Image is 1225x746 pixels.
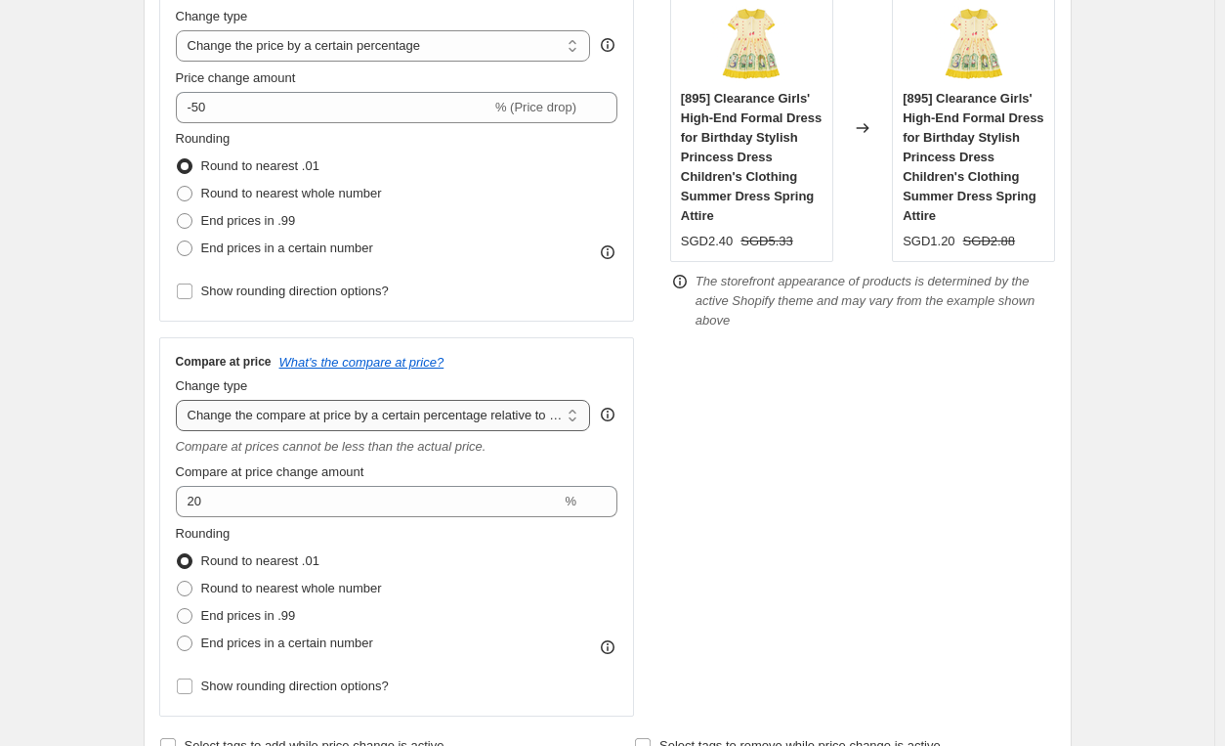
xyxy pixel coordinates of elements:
[495,100,576,114] span: % (Price drop)
[176,131,231,146] span: Rounding
[201,158,319,173] span: Round to nearest .01
[201,186,382,200] span: Round to nearest whole number
[201,284,389,298] span: Show rounding direction options?
[681,234,733,248] span: SGD2.40
[201,679,389,693] span: Show rounding direction options?
[176,464,364,479] span: Compare at price change amount
[176,486,562,517] input: 20
[903,234,954,248] span: SGD1.20
[176,92,491,123] input: -15
[201,241,373,255] span: End prices in a certain number
[201,213,296,228] span: End prices in .99
[201,636,373,650] span: End prices in a certain number
[176,378,248,393] span: Change type
[201,553,319,568] span: Round to nearest .01
[598,405,617,424] div: help
[681,91,822,223] span: [895] Clearance Girls' High-End Formal Dress for Birthday Stylish Princess Dress Children's Cloth...
[903,91,1043,223] span: [895] Clearance Girls' High-End Formal Dress for Birthday Stylish Princess Dress Children's Cloth...
[963,234,1015,248] span: SGD2.88
[176,9,248,23] span: Change type
[598,35,617,55] div: help
[279,355,444,370] button: What's the compare at price?
[696,274,1035,328] i: The storefront appearance of products is determined by the active Shopify theme and may vary from...
[201,581,382,595] span: Round to nearest whole number
[201,608,296,623] span: End prices in .99
[176,354,272,370] h3: Compare at price
[565,494,576,508] span: %
[176,70,296,85] span: Price change amount
[712,5,790,83] img: ChatGPT_Image_Aug_30_2025_12_30_41_PM_80x.png
[935,5,1013,83] img: ChatGPT_Image_Aug_30_2025_12_30_41_PM_80x.png
[740,234,792,248] span: SGD5.33
[176,439,486,454] i: Compare at prices cannot be less than the actual price.
[176,526,231,541] span: Rounding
